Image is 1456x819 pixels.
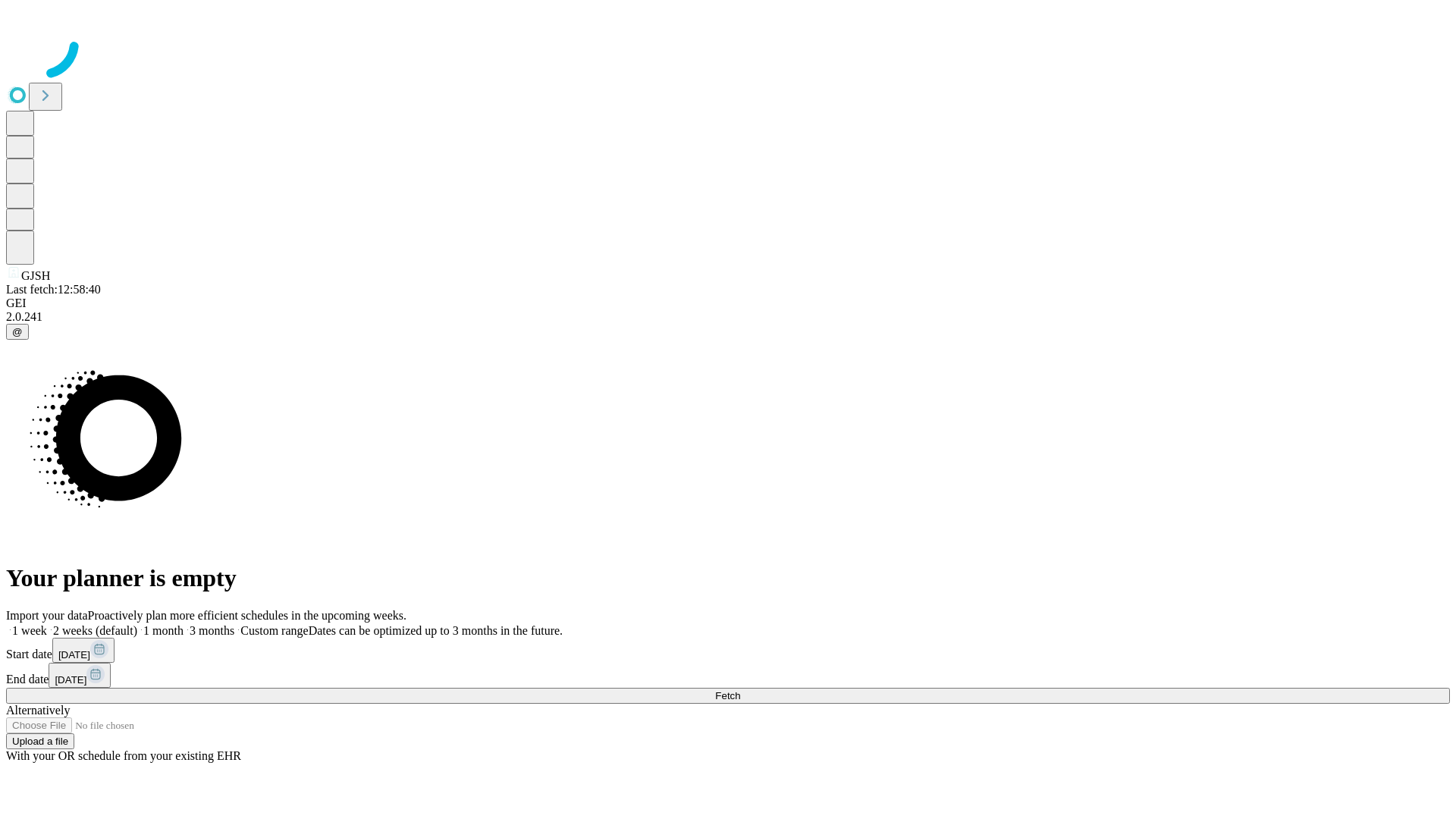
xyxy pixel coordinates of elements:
[49,663,111,688] button: [DATE]
[88,609,406,622] span: Proactively plan more efficient schedules in the upcoming weeks.
[58,649,90,661] span: [DATE]
[240,624,308,637] span: Custom range
[6,733,74,749] button: Upload a file
[6,324,29,340] button: @
[6,310,1450,324] div: 2.0.241
[6,297,1450,310] div: GEI
[715,690,740,701] span: Fetch
[21,269,50,282] span: GJSH
[6,688,1450,704] button: Fetch
[6,564,1450,592] h1: Your planner is empty
[143,624,184,637] span: 1 month
[6,638,1450,663] div: Start date
[55,674,86,686] span: [DATE]
[53,624,137,637] span: 2 weeks (default)
[52,638,115,663] button: [DATE]
[190,624,234,637] span: 3 months
[6,749,241,762] span: With your OR schedule from your existing EHR
[12,326,23,337] span: @
[309,624,563,637] span: Dates can be optimized up to 3 months in the future.
[12,624,47,637] span: 1 week
[6,609,88,622] span: Import your data
[6,704,70,717] span: Alternatively
[6,663,1450,688] div: End date
[6,283,101,296] span: Last fetch: 12:58:40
